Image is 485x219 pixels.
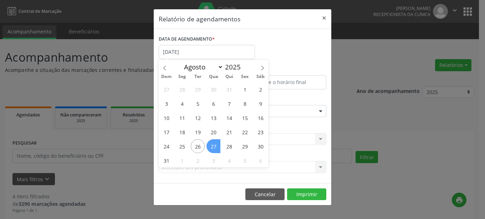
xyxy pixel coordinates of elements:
button: Imprimir [287,188,326,200]
span: Julho 30, 2025 [206,82,220,96]
label: ATÉ [244,64,326,75]
span: Sex [237,74,253,79]
span: Agosto 17, 2025 [159,125,173,139]
span: Qua [206,74,221,79]
span: Agosto 15, 2025 [238,111,252,125]
span: Agosto 6, 2025 [206,97,220,110]
span: Agosto 14, 2025 [222,111,236,125]
span: Agosto 11, 2025 [175,111,189,125]
span: Setembro 5, 2025 [238,153,252,167]
span: Agosto 22, 2025 [238,125,252,139]
span: Agosto 8, 2025 [238,97,252,110]
h5: Relatório de agendamentos [159,14,240,24]
input: Selecione o horário final [244,75,326,89]
span: Agosto 25, 2025 [175,139,189,153]
input: Selecione uma data ou intervalo [159,45,255,59]
input: Year [223,62,247,72]
span: Agosto 21, 2025 [222,125,236,139]
span: Julho 31, 2025 [222,82,236,96]
span: Agosto 13, 2025 [206,111,220,125]
span: Setembro 1, 2025 [175,153,189,167]
span: Agosto 30, 2025 [254,139,267,153]
span: Agosto 12, 2025 [191,111,205,125]
span: Qui [221,74,237,79]
span: Agosto 19, 2025 [191,125,205,139]
button: Close [317,9,331,27]
span: Seg [174,74,190,79]
span: Agosto 3, 2025 [159,97,173,110]
span: Agosto 23, 2025 [254,125,267,139]
span: Sáb [253,74,269,79]
span: Julho 27, 2025 [159,82,173,96]
span: Julho 28, 2025 [175,82,189,96]
span: Julho 29, 2025 [191,82,205,96]
span: Agosto 5, 2025 [191,97,205,110]
span: Agosto 7, 2025 [222,97,236,110]
span: Agosto 29, 2025 [238,139,252,153]
span: Agosto 2, 2025 [254,82,267,96]
span: Agosto 18, 2025 [175,125,189,139]
span: Dom [159,74,174,79]
span: Agosto 28, 2025 [222,139,236,153]
span: Agosto 1, 2025 [238,82,252,96]
span: Agosto 31, 2025 [159,153,173,167]
span: Setembro 6, 2025 [254,153,267,167]
span: Agosto 20, 2025 [206,125,220,139]
span: Agosto 10, 2025 [159,111,173,125]
span: Setembro 4, 2025 [222,153,236,167]
span: Agosto 24, 2025 [159,139,173,153]
label: DATA DE AGENDAMENTO [159,34,215,45]
span: Agosto 27, 2025 [206,139,220,153]
span: Setembro 3, 2025 [206,153,220,167]
span: Setembro 2, 2025 [191,153,205,167]
button: Cancelar [245,188,285,200]
select: Month [180,62,223,72]
span: Agosto 9, 2025 [254,97,267,110]
span: Agosto 26, 2025 [191,139,205,153]
span: Agosto 16, 2025 [254,111,267,125]
span: Agosto 4, 2025 [175,97,189,110]
span: Ter [190,74,206,79]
